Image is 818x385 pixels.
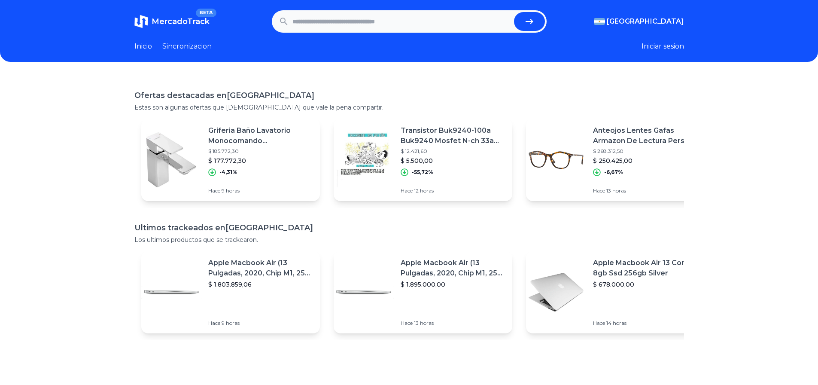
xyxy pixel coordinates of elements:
[594,16,684,27] button: [GEOGRAPHIC_DATA]
[526,119,705,201] a: Featured imageAnteojos Lentes Gafas Armazon De Lectura Persol Po3267$ 268.312,50$ 250.425,00-6,67...
[401,148,505,155] p: $ 12.421,60
[162,41,212,52] a: Sincronizacion
[208,258,313,278] p: Apple Macbook Air (13 Pulgadas, 2020, Chip M1, 256 Gb De Ssd, 8 Gb De Ram) - Plata
[208,320,313,327] p: Hace 9 horas
[208,280,313,289] p: $ 1.803.859,06
[401,258,505,278] p: Apple Macbook Air (13 Pulgadas, 2020, Chip M1, 256 Gb De Ssd, 8 Gb De Ram) - Plata
[593,258,698,278] p: Apple Macbook Air 13 Core I5 8gb Ssd 256gb Silver
[141,130,201,190] img: Featured image
[401,156,505,165] p: $ 5.500,00
[219,169,237,176] p: -4,31%
[642,41,684,52] button: Iniciar sesion
[594,18,605,25] img: Argentina
[593,156,698,165] p: $ 250.425,00
[334,130,394,190] img: Featured image
[134,222,684,234] h1: Ultimos trackeados en [GEOGRAPHIC_DATA]
[401,125,505,146] p: Transistor Buk9240-100a Buk9240 Mosfet N-ch 33a 100v*
[401,187,505,194] p: Hace 12 horas
[412,169,433,176] p: -55,72%
[152,17,210,26] span: MercadoTrack
[134,235,684,244] p: Los ultimos productos que se trackearon.
[134,89,684,101] h1: Ofertas destacadas en [GEOGRAPHIC_DATA]
[334,262,394,322] img: Featured image
[526,262,586,322] img: Featured image
[334,251,512,333] a: Featured imageApple Macbook Air (13 Pulgadas, 2020, Chip M1, 256 Gb De Ssd, 8 Gb De Ram) - Plata$...
[134,41,152,52] a: Inicio
[141,262,201,322] img: Featured image
[526,251,705,333] a: Featured imageApple Macbook Air 13 Core I5 8gb Ssd 256gb Silver$ 678.000,00Hace 14 horas
[141,251,320,333] a: Featured imageApple Macbook Air (13 Pulgadas, 2020, Chip M1, 256 Gb De Ssd, 8 Gb De Ram) - Plata$...
[593,280,698,289] p: $ 678.000,00
[604,169,623,176] p: -6,67%
[401,320,505,327] p: Hace 13 horas
[334,119,512,201] a: Featured imageTransistor Buk9240-100a Buk9240 Mosfet N-ch 33a 100v*$ 12.421,60$ 5.500,00-55,72%Ha...
[141,119,320,201] a: Featured imageGriferia Baño Lavatorio Monocomando [PERSON_NAME] 60-152 Acabado Cromado Color Gris...
[593,320,698,327] p: Hace 14 horas
[401,280,505,289] p: $ 1.895.000,00
[134,15,210,28] a: MercadoTrackBETA
[526,130,586,190] img: Featured image
[208,148,313,155] p: $ 185.772,30
[593,125,698,146] p: Anteojos Lentes Gafas Armazon De Lectura Persol Po3267
[134,15,148,28] img: MercadoTrack
[593,187,698,194] p: Hace 13 horas
[607,16,684,27] span: [GEOGRAPHIC_DATA]
[593,148,698,155] p: $ 268.312,50
[208,156,313,165] p: $ 177.772,30
[134,103,684,112] p: Estas son algunas ofertas que [DEMOGRAPHIC_DATA] que vale la pena compartir.
[208,187,313,194] p: Hace 9 horas
[208,125,313,146] p: Griferia Baño Lavatorio Monocomando [PERSON_NAME] 60-152 Acabado Cromado Color Gris
[196,9,216,17] span: BETA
